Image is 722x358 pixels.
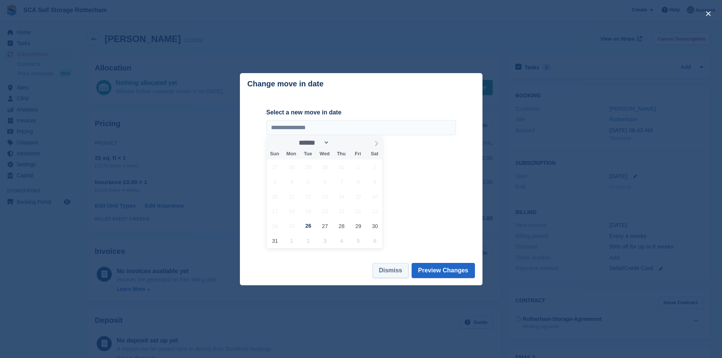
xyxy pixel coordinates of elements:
span: Tue [299,152,316,156]
span: August 30, 2025 [368,219,382,233]
span: August 9, 2025 [368,174,382,189]
span: August 24, 2025 [268,219,282,233]
span: September 1, 2025 [284,233,299,248]
span: August 8, 2025 [351,174,366,189]
span: July 29, 2025 [301,159,316,174]
button: Dismiss [373,263,409,278]
span: August 19, 2025 [301,204,316,219]
span: Sun [266,152,283,156]
span: August 17, 2025 [268,204,282,219]
span: Sat [366,152,383,156]
span: Wed [316,152,333,156]
button: close [702,8,714,20]
span: August 25, 2025 [284,219,299,233]
span: August 26, 2025 [301,219,316,233]
span: July 31, 2025 [334,159,349,174]
span: September 2, 2025 [301,233,316,248]
label: Select a new move in date [266,108,456,117]
span: August 4, 2025 [284,174,299,189]
span: August 1, 2025 [351,159,366,174]
span: August 20, 2025 [318,204,332,219]
span: August 13, 2025 [318,189,332,204]
span: August 29, 2025 [351,219,366,233]
span: August 31, 2025 [268,233,282,248]
span: August 16, 2025 [368,189,382,204]
span: August 7, 2025 [334,174,349,189]
span: August 18, 2025 [284,204,299,219]
span: August 14, 2025 [334,189,349,204]
span: August 2, 2025 [368,159,382,174]
span: September 6, 2025 [368,233,382,248]
span: August 15, 2025 [351,189,366,204]
span: August 22, 2025 [351,204,366,219]
span: August 6, 2025 [318,174,332,189]
span: August 28, 2025 [334,219,349,233]
span: August 12, 2025 [301,189,316,204]
span: August 10, 2025 [268,189,282,204]
span: September 3, 2025 [318,233,332,248]
span: Fri [349,152,366,156]
span: July 27, 2025 [268,159,282,174]
span: August 27, 2025 [318,219,332,233]
input: Year [329,139,353,147]
span: September 5, 2025 [351,233,366,248]
span: September 4, 2025 [334,233,349,248]
span: August 23, 2025 [368,204,382,219]
span: Thu [333,152,349,156]
button: Preview Changes [412,263,475,278]
span: July 28, 2025 [284,159,299,174]
span: August 21, 2025 [334,204,349,219]
span: Mon [283,152,299,156]
span: August 5, 2025 [301,174,316,189]
span: August 11, 2025 [284,189,299,204]
span: August 3, 2025 [268,174,282,189]
select: Month [296,139,329,147]
p: Change move in date [247,80,324,88]
span: July 30, 2025 [318,159,332,174]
